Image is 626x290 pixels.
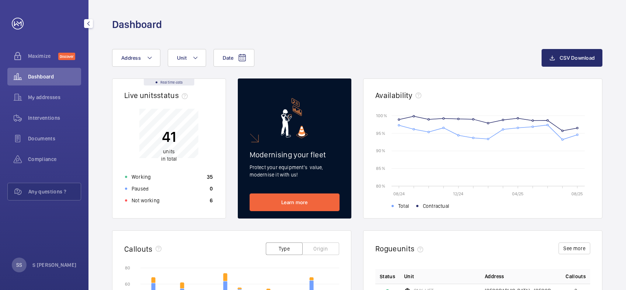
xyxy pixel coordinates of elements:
[453,191,463,196] text: 12/24
[112,49,160,67] button: Address
[28,135,81,142] span: Documents
[566,273,586,280] span: Callouts
[250,164,340,178] p: Protect your equipment's value, modernise it with us!
[376,166,385,171] text: 85 %
[28,188,81,195] span: Any questions ?
[560,55,595,61] span: CSV Download
[163,149,175,154] span: units
[124,244,153,254] h2: Callouts
[376,183,385,188] text: 80 %
[376,148,385,153] text: 90 %
[281,98,308,138] img: marketing-card.svg
[398,202,409,210] span: Total
[376,130,385,136] text: 95 %
[124,91,191,100] h2: Live units
[223,55,233,61] span: Date
[144,79,194,85] div: Real time data
[397,244,427,253] span: units
[161,127,177,146] p: 41
[28,156,81,163] span: Compliance
[132,185,149,192] p: Paused
[485,273,504,280] span: Address
[571,191,583,196] text: 08/25
[28,114,81,122] span: Interventions
[132,197,160,204] p: Not working
[542,49,602,67] button: CSV Download
[161,148,177,163] p: in total
[177,55,187,61] span: Unit
[404,273,414,280] span: Unit
[32,261,76,269] p: S [PERSON_NAME]
[132,173,151,181] p: Working
[423,202,449,210] span: Contractual
[375,91,413,100] h2: Availability
[58,53,75,60] span: Discover
[28,73,81,80] span: Dashboard
[28,94,81,101] span: My addresses
[125,265,130,270] text: 80
[512,191,524,196] text: 04/25
[210,185,213,192] p: 0
[266,242,303,255] button: Type
[125,282,130,287] text: 60
[380,273,395,280] p: Status
[121,55,141,61] span: Address
[112,18,162,31] h1: Dashboard
[210,197,213,204] p: 6
[393,191,405,196] text: 08/24
[168,49,206,67] button: Unit
[16,261,22,269] p: SS
[559,242,590,254] button: See more
[213,49,254,67] button: Date
[207,173,213,181] p: 35
[28,52,58,60] span: Maximize
[376,113,387,118] text: 100 %
[250,150,340,159] h2: Modernising your fleet
[157,91,191,100] span: status
[302,242,339,255] button: Origin
[375,244,426,253] h2: Rogue
[250,193,340,211] a: Learn more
